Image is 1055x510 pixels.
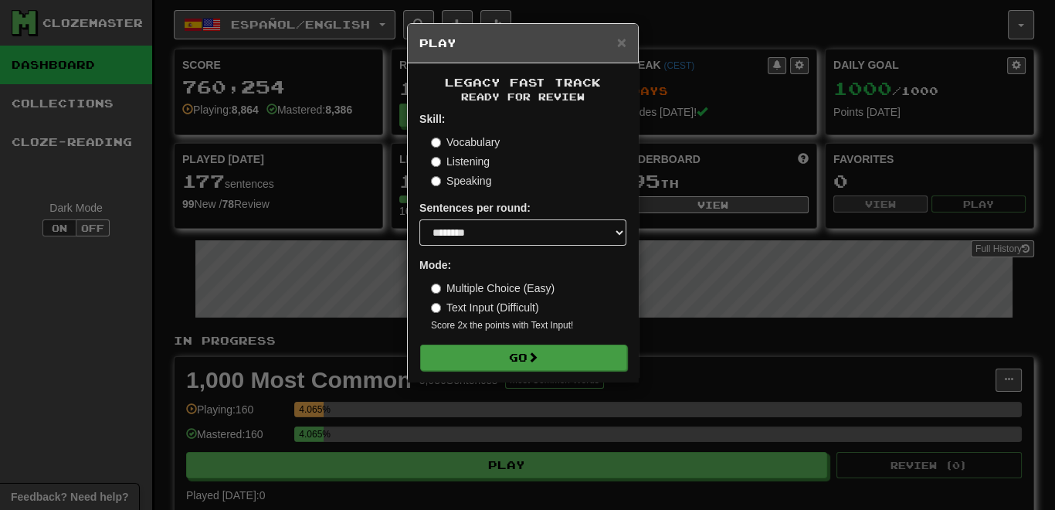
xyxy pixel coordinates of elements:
strong: Mode: [419,259,451,271]
input: Text Input (Difficult) [431,303,441,313]
input: Multiple Choice (Easy) [431,284,441,294]
small: Score 2x the points with Text Input ! [431,319,626,332]
label: Speaking [431,173,491,189]
input: Speaking [431,176,441,186]
button: Go [420,345,627,371]
span: Legacy Fast Track [445,76,601,89]
h5: Play [419,36,626,51]
span: × [617,33,626,51]
input: Listening [431,157,441,167]
button: Close [617,34,626,50]
label: Text Input (Difficult) [431,300,539,315]
strong: Skill: [419,113,445,125]
label: Sentences per round: [419,200,531,216]
label: Listening [431,154,490,169]
label: Multiple Choice (Easy) [431,280,555,296]
input: Vocabulary [431,138,441,148]
label: Vocabulary [431,134,500,150]
small: Ready for Review [419,90,626,104]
